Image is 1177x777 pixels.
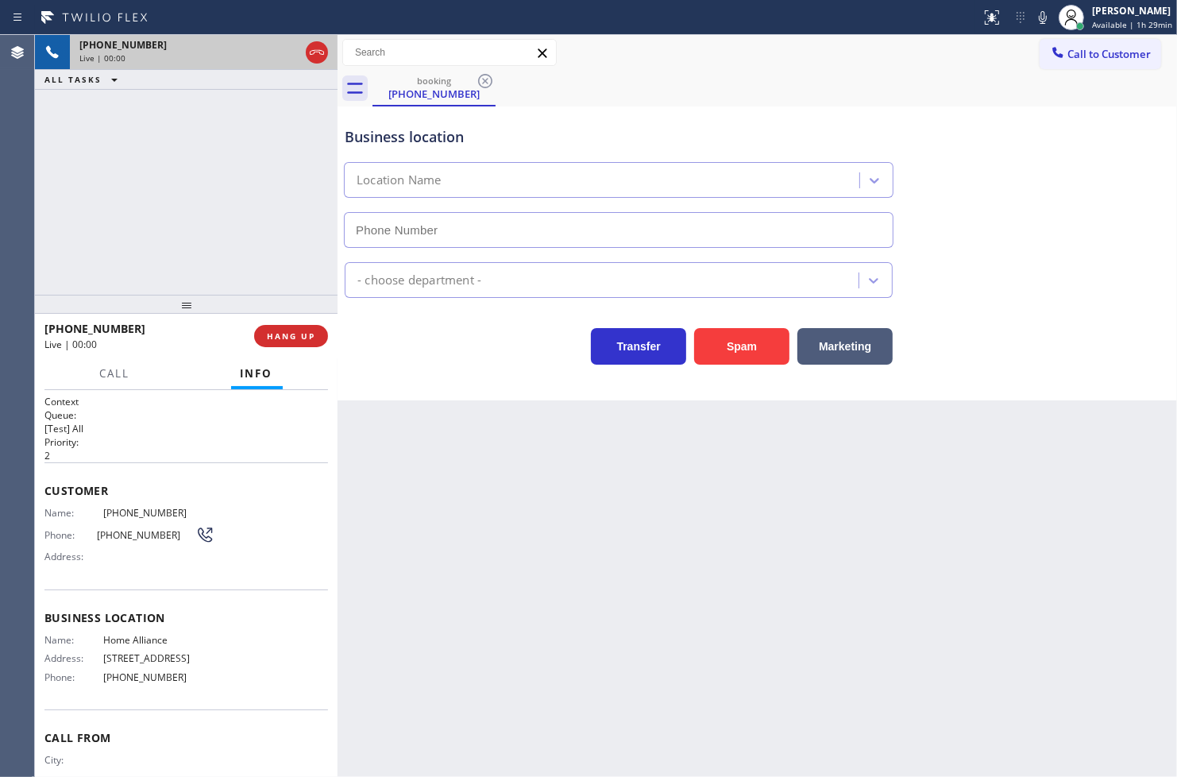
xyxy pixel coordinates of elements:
button: HANG UP [254,325,328,347]
span: Call to Customer [1067,47,1151,61]
h2: Queue: [44,408,328,422]
button: Hang up [306,41,328,64]
h1: Context [44,395,328,408]
span: Info [241,366,273,381]
span: Address: [44,652,104,664]
button: Call [91,358,140,389]
span: Call From [44,730,328,745]
span: Call [100,366,130,381]
div: booking [374,75,494,87]
div: Business location [345,126,893,148]
div: (858) 280-5379 [374,71,494,105]
span: Home Alliance [104,634,215,646]
span: Phone: [44,671,104,683]
span: [PHONE_NUMBER] [104,671,215,683]
p: [Test] All [44,422,328,435]
p: 2 [44,449,328,462]
span: Customer [44,483,328,498]
button: Call to Customer [1040,39,1161,69]
span: ALL TASKS [44,74,102,85]
div: Location Name [357,172,442,190]
span: [PHONE_NUMBER] [104,507,215,519]
input: Search [343,40,556,65]
input: Phone Number [344,212,893,248]
span: Business location [44,610,328,625]
div: [PHONE_NUMBER] [374,87,494,101]
div: [PERSON_NAME] [1092,4,1172,17]
span: [STREET_ADDRESS] [104,652,215,664]
span: HANG UP [267,331,315,342]
button: ALL TASKS [35,70,133,89]
button: Transfer [591,328,686,365]
span: Available | 1h 29min [1092,19,1172,30]
span: Phone: [44,529,97,541]
span: Live | 00:00 [79,52,125,64]
button: Marketing [797,328,893,365]
div: - choose department - [357,271,481,289]
span: [PHONE_NUMBER] [79,38,167,52]
button: Info [231,358,283,389]
span: [PHONE_NUMBER] [44,321,145,336]
span: City: [44,754,104,766]
button: Spam [694,328,789,365]
span: [PHONE_NUMBER] [97,529,195,541]
span: Name: [44,507,104,519]
button: Mute [1032,6,1054,29]
span: Address: [44,551,104,562]
span: Name: [44,634,104,646]
h2: Priority: [44,435,328,449]
span: Live | 00:00 [44,338,97,351]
